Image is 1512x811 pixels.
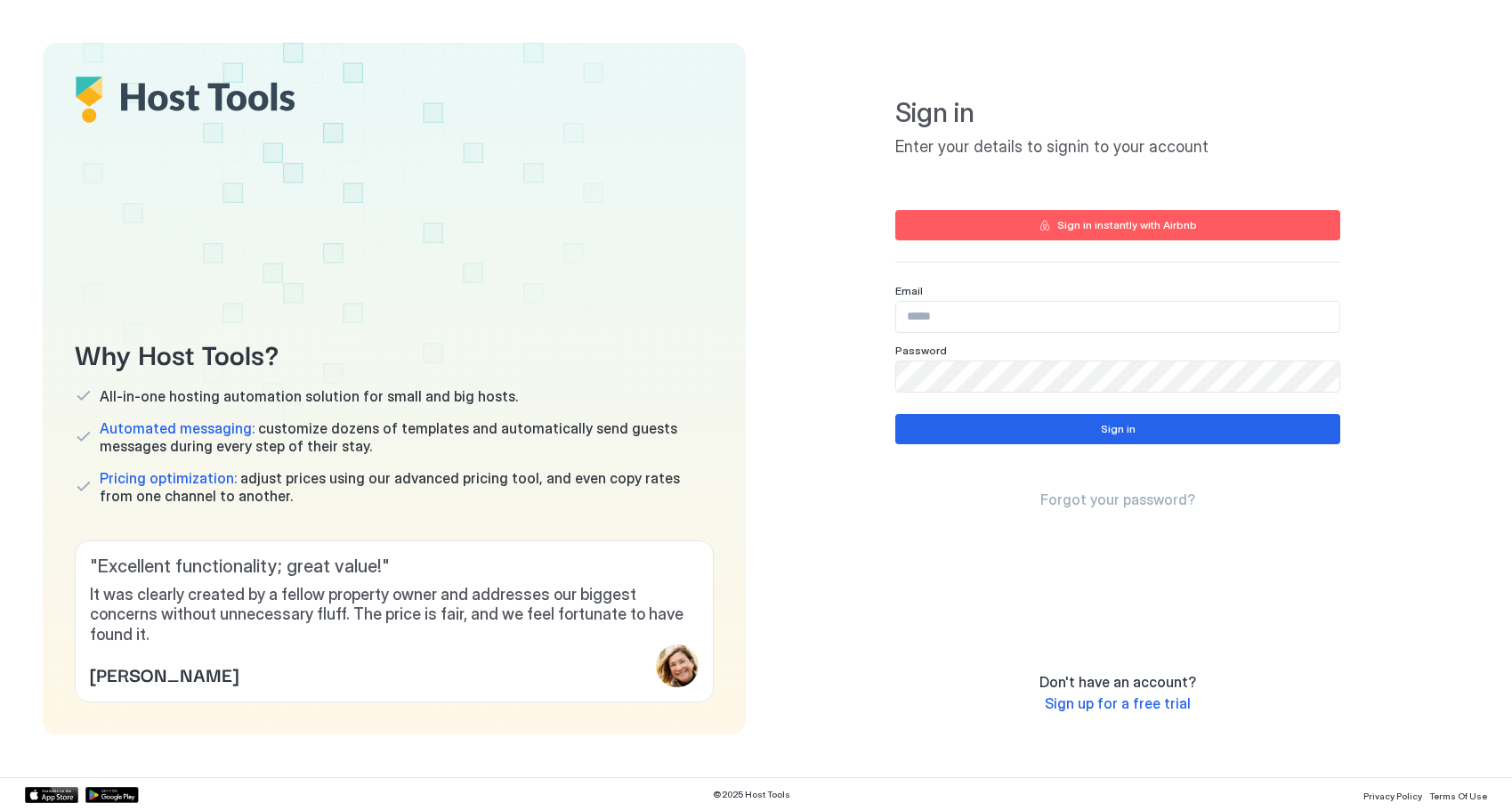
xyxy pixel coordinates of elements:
span: It was clearly created by a fellow property owner and addresses our biggest concerns without unne... [90,585,699,645]
span: " Excellent functionality; great value! " [90,556,699,578]
span: Pricing optimization: [100,469,237,487]
a: Terms Of Use [1429,785,1487,804]
button: Sign in [895,414,1340,444]
span: Sign up for a free trial [1045,694,1191,712]
span: All-in-one hosting automation solution for small and big hosts. [100,387,518,405]
span: [PERSON_NAME] [90,661,239,687]
span: Don't have an account? [1039,673,1196,691]
span: Email [895,284,923,297]
span: Why Host Tools? [75,333,714,373]
a: Forgot your password? [1040,491,1195,509]
span: Automated messaging: [100,419,255,437]
div: Sign in instantly with Airbnb [1057,217,1197,233]
span: Enter your details to signin to your account [895,137,1340,158]
a: Sign up for a free trial [1045,694,1191,713]
button: Sign in instantly with Airbnb [895,210,1340,240]
div: Sign in [1101,421,1136,437]
span: Privacy Policy [1363,791,1422,801]
input: Input Field [896,361,1339,392]
a: Google Play Store [85,787,139,803]
span: Forgot your password? [1040,491,1195,508]
span: Sign in [895,96,1340,130]
span: Terms Of Use [1429,791,1487,801]
a: Privacy Policy [1363,785,1422,804]
a: App Store [25,787,78,803]
span: adjust prices using our advanced pricing tool, and even copy rates from one channel to another. [100,469,714,505]
span: Password [895,344,947,357]
div: profile [656,645,699,687]
input: Input Field [896,302,1339,332]
span: © 2025 Host Tools [713,789,790,800]
span: customize dozens of templates and automatically send guests messages during every step of their s... [100,419,714,455]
